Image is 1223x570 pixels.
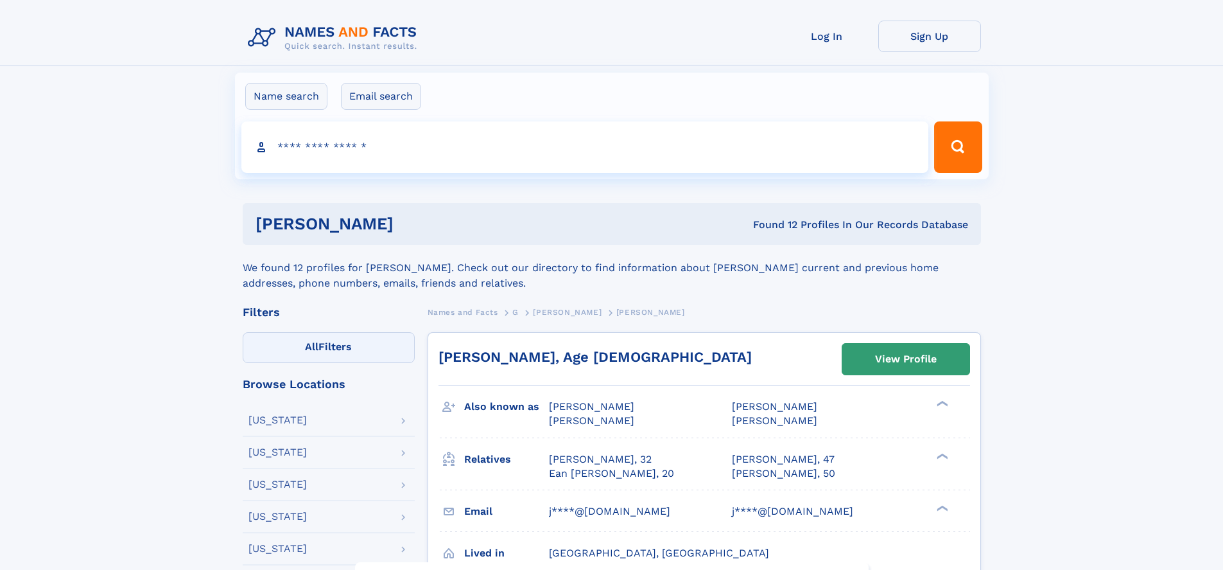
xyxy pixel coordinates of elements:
[933,452,949,460] div: ❯
[256,216,573,232] h1: [PERSON_NAME]
[305,341,318,353] span: All
[549,547,769,559] span: [GEOGRAPHIC_DATA], [GEOGRAPHIC_DATA]
[776,21,878,52] a: Log In
[549,467,674,481] a: Ean [PERSON_NAME], 20
[533,308,602,317] span: [PERSON_NAME]
[512,304,519,320] a: G
[248,447,307,458] div: [US_STATE]
[933,400,949,408] div: ❯
[549,452,652,467] a: [PERSON_NAME], 32
[241,121,929,173] input: search input
[934,121,982,173] button: Search Button
[549,414,634,427] span: [PERSON_NAME]
[464,396,549,418] h3: Also known as
[573,218,968,232] div: Found 12 Profiles In Our Records Database
[533,304,602,320] a: [PERSON_NAME]
[616,308,685,317] span: [PERSON_NAME]
[875,344,937,374] div: View Profile
[464,501,549,522] h3: Email
[732,400,817,413] span: [PERSON_NAME]
[243,379,415,390] div: Browse Locations
[248,512,307,522] div: [US_STATE]
[438,349,752,365] a: [PERSON_NAME], Age [DEMOGRAPHIC_DATA]
[243,245,981,291] div: We found 12 profiles for [PERSON_NAME]. Check out our directory to find information about [PERSON...
[245,83,327,110] label: Name search
[243,332,415,363] label: Filters
[341,83,421,110] label: Email search
[933,504,949,512] div: ❯
[512,308,519,317] span: G
[732,467,835,481] a: [PERSON_NAME], 50
[248,479,307,490] div: [US_STATE]
[248,415,307,425] div: [US_STATE]
[428,304,498,320] a: Names and Facts
[732,452,835,467] a: [PERSON_NAME], 47
[464,542,549,564] h3: Lived in
[243,21,428,55] img: Logo Names and Facts
[248,544,307,554] div: [US_STATE]
[549,400,634,413] span: [PERSON_NAME]
[732,414,817,427] span: [PERSON_NAME]
[243,307,415,318] div: Filters
[464,449,549,470] h3: Relatives
[842,344,969,375] a: View Profile
[878,21,981,52] a: Sign Up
